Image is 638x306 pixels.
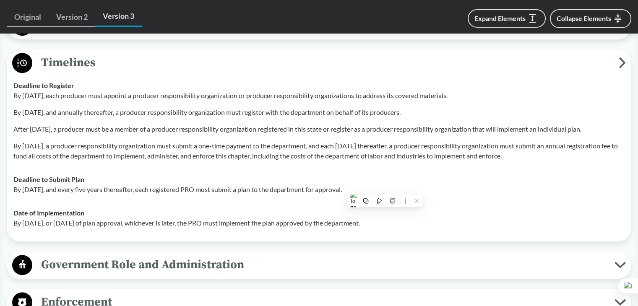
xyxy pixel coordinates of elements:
[13,141,625,161] p: By [DATE], a producer responsibility organization must submit a one-time payment to the departmen...
[49,8,95,27] a: Version 2
[7,8,49,27] a: Original
[32,53,619,72] span: Timelines
[32,255,615,274] span: Government Role and Administration
[13,81,74,89] strong: Deadline to Register
[13,209,84,217] strong: Date of Implementation
[13,107,625,117] p: By [DATE], and annually thereafter, a producer responsibility organization must register with the...
[95,7,142,27] a: Version 3
[13,124,625,134] p: After [DATE], a producer must be a member of a producer responsibility organization registered in...
[13,184,625,194] p: By [DATE], and every five years thereafter, each registered PRO must submit a plan to the departm...
[10,52,628,74] button: Timelines
[13,91,625,101] p: By [DATE], each producer must appoint a producer responsibility organization or producer responsi...
[10,254,628,276] button: Government Role and Administration
[550,9,631,28] button: Collapse Elements
[468,9,546,28] button: Expand Elements
[13,218,625,228] p: By [DATE], or [DATE] of plan approval, whichever is later, the PRO must implement the plan approv...
[13,175,84,183] strong: Deadline to Submit Plan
